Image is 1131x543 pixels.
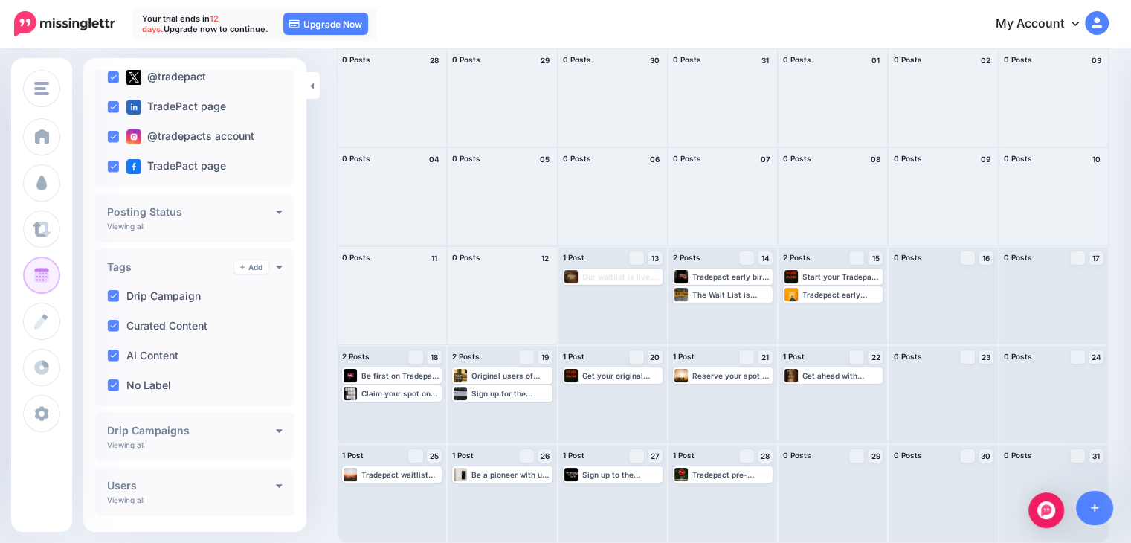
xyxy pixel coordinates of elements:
img: linkedin-square.png [126,100,141,115]
h4: Drip Campaigns [107,425,276,436]
span: 0 Posts [893,451,921,460]
span: 22 [871,353,880,361]
h4: 06 [648,152,663,166]
label: Curated Content [126,321,207,331]
label: AI Content [126,350,178,361]
span: 0 Posts [673,154,701,163]
h4: 10 [1089,152,1103,166]
a: 23 [979,350,993,364]
a: 28 [758,449,773,463]
a: 17 [1089,251,1103,265]
a: 20 [648,350,663,364]
div: Our waitlist is live. Sign up to lock in some free perks when we launch. [DOMAIN_NAME] [582,272,661,281]
h4: 28 [427,54,442,67]
span: 17 [1092,254,1100,262]
span: 0 Posts [1004,352,1032,361]
span: 0 Posts [342,55,370,64]
a: 22 [868,350,883,364]
span: 27 [651,452,660,460]
div: Tradepact early birds get perks you won’t want to miss: free credits, lifetime benefits, and earl... [692,272,771,281]
span: 13 [651,254,659,262]
span: 23 [982,353,990,361]
span: 1 Post [342,451,364,460]
span: 1 Post [673,451,695,460]
p: Your trial ends in Upgrade now to continue. [142,13,268,34]
h4: 05 [538,152,552,166]
div: Get ahead with Tradepact! Early users enjoy lifetime free access, original badges, and free start... [802,371,881,380]
label: TradePact page [126,100,226,115]
span: 0 Posts [1004,253,1032,262]
img: Missinglettr [14,11,115,36]
p: Viewing all [107,495,144,504]
div: Claim your spot on Tradepact [DATE] and enjoy early access, free perks, and recognition as an ori... [361,389,440,398]
span: 1 Post [563,253,584,262]
label: @tradepacts account [126,129,254,144]
div: Be first on Tradepact and unlock pre-launch rewards, including original user badges and free star... [361,371,440,380]
span: 14 [761,254,770,262]
span: 0 Posts [452,253,480,262]
div: Tradepact pre-launch perks include early access, free credits, original badges, and lifetime bene... [692,470,771,479]
span: 21 [761,353,769,361]
div: Tradepact waitlist members enjoy lifetime free use for businesses and free starting credits for p... [361,470,440,479]
h4: 02 [979,54,993,67]
span: 18 [431,353,438,361]
h4: 03 [1089,54,1103,67]
h4: 08 [868,152,883,166]
span: 0 Posts [1004,55,1032,64]
span: 0 Posts [563,55,591,64]
div: Sign up for the waitlist now and secure your free credits—perfect for personal users who want to ... [471,389,550,398]
span: 2 Posts [452,352,480,361]
span: 1 Post [563,451,584,460]
img: twitter-square.png [126,70,141,85]
div: Sign up to the waitlist now and be among the first to use Tradepact with pre-launch perks and lif... [582,470,661,479]
p: Viewing all [107,222,144,231]
a: 29 [868,449,883,463]
span: 0 Posts [1004,451,1032,460]
span: 0 Posts [893,253,921,262]
a: 27 [648,449,663,463]
img: facebook-square.png [126,159,141,174]
span: 2 Posts [673,253,700,262]
div: Get your original user badge on Tradepact by joining our waitlist before launch—be a pioneer! Rea... [582,371,661,380]
span: 0 Posts [783,55,811,64]
a: 21 [758,350,773,364]
span: 0 Posts [673,55,701,64]
span: 1 Post [783,352,805,361]
span: 0 Posts [783,154,811,163]
span: 2 Posts [342,352,370,361]
span: 12 days. [142,13,219,34]
span: 26 [541,452,550,460]
h4: 12 [538,251,552,265]
div: Be a pioneer with us on Tradepact—join the waitlist, claim your original badge, and access the ap... [471,470,550,479]
a: 15 [868,251,883,265]
img: menu.png [34,82,49,95]
a: 31 [1089,449,1103,463]
span: 0 Posts [893,55,921,64]
span: 0 Posts [342,154,370,163]
a: 19 [538,350,552,364]
span: 25 [430,452,439,460]
span: 1 Post [452,451,474,460]
a: Upgrade Now [283,13,368,35]
label: No Label [126,380,171,391]
a: 14 [758,251,773,265]
span: 0 Posts [452,55,480,64]
h4: 09 [979,152,993,166]
div: The Wait List is Open. Sign up while there's still spaces. We Can't Wait to Launch! Whether You'r... [692,290,771,299]
a: Add [234,260,268,274]
span: 0 Posts [342,253,370,262]
span: 1 Post [673,352,695,361]
span: 0 Posts [563,154,591,163]
a: 24 [1089,350,1103,364]
a: 30 [979,449,993,463]
a: 13 [648,251,663,265]
div: Reserve your spot on the Tradepact waitlist [DATE] and enjoy benefits that last a lifetime. Hones... [692,371,771,380]
h4: Tags [107,262,234,272]
div: Start your Tradepact journey early—grab free credits, special badges, and pre-access to the app! ... [802,272,881,281]
label: TradePact page [126,159,226,174]
h4: 30 [648,54,663,67]
p: Viewing all [107,440,144,449]
h4: 31 [758,54,773,67]
span: 24 [1091,353,1101,361]
h4: 04 [427,152,442,166]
